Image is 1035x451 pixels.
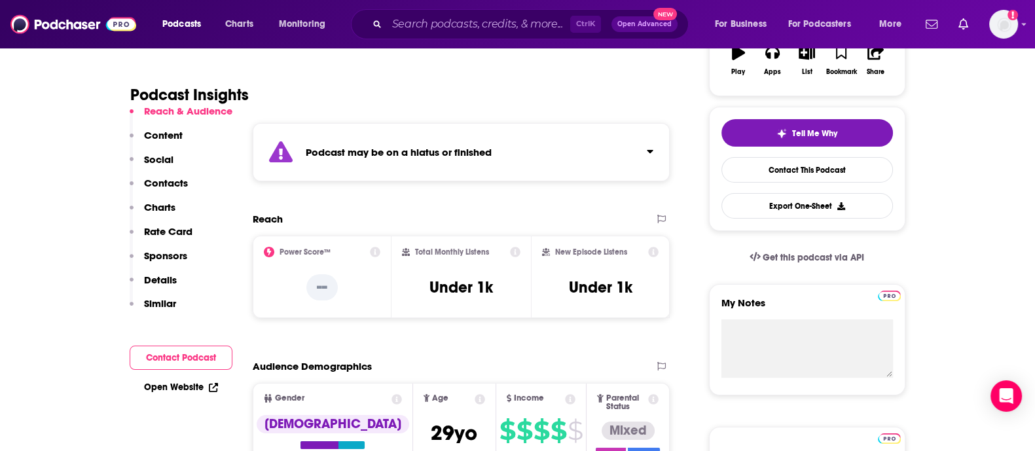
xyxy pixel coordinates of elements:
span: Logged in as sydneymorris_books [989,10,1018,39]
span: New [653,8,677,20]
span: Parental Status [606,394,646,411]
span: $ [568,420,583,441]
p: Rate Card [144,225,192,238]
p: Sponsors [144,249,187,262]
button: Similar [130,297,176,321]
span: Get this podcast via API [763,252,864,263]
p: -- [306,274,338,300]
a: Pro website [878,431,901,444]
button: Rate Card [130,225,192,249]
span: Tell Me Why [792,128,837,139]
span: Age [432,394,448,403]
button: Details [130,274,177,298]
span: More [879,15,901,33]
button: Reach & Audience [130,105,232,129]
button: tell me why sparkleTell Me Why [721,119,893,147]
button: open menu [153,14,218,35]
h2: Reach [253,213,283,225]
strong: Podcast may be on a hiatus or finished [306,146,492,158]
a: Show notifications dropdown [920,13,943,35]
img: Podchaser Pro [878,291,901,301]
section: Click to expand status details [253,123,670,181]
span: Podcasts [162,15,201,33]
button: Contact Podcast [130,346,232,370]
p: Similar [144,297,176,310]
span: For Podcasters [788,15,851,33]
button: Play [721,37,755,84]
button: Content [130,129,183,153]
button: Sponsors [130,249,187,274]
h2: Power Score™ [280,247,331,257]
button: Social [130,153,173,177]
button: Apps [755,37,790,84]
input: Search podcasts, credits, & more... [387,14,570,35]
div: Open Intercom Messenger [990,380,1022,412]
p: Details [144,274,177,286]
button: Open AdvancedNew [611,16,678,32]
div: Apps [764,68,781,76]
button: Export One-Sheet [721,193,893,219]
div: Share [867,68,884,76]
span: Gender [275,394,304,403]
div: Bookmark [826,68,856,76]
p: Social [144,153,173,166]
button: List [790,37,824,84]
label: My Notes [721,297,893,319]
h3: Under 1k [569,278,632,297]
span: $ [534,420,549,441]
span: For Business [715,15,767,33]
button: Contacts [130,177,188,201]
img: Podchaser - Follow, Share and Rate Podcasts [10,12,136,37]
div: List [802,68,812,76]
button: Show profile menu [989,10,1018,39]
span: 29 yo [431,420,477,446]
img: User Profile [989,10,1018,39]
div: [DEMOGRAPHIC_DATA] [257,415,409,433]
span: $ [499,420,515,441]
button: open menu [270,14,342,35]
img: Podchaser Pro [878,433,901,444]
button: open menu [780,14,870,35]
button: Share [858,37,892,84]
p: Content [144,129,183,141]
span: Open Advanced [617,21,672,27]
img: tell me why sparkle [776,128,787,139]
h2: Audience Demographics [253,360,372,372]
p: Charts [144,201,175,213]
p: Reach & Audience [144,105,232,117]
div: Search podcasts, credits, & more... [363,9,701,39]
span: Income [514,394,544,403]
h2: Total Monthly Listens [415,247,489,257]
a: Open Website [144,382,218,393]
span: Monitoring [279,15,325,33]
span: Charts [225,15,253,33]
h2: New Episode Listens [555,247,627,257]
a: Get this podcast via API [739,242,875,274]
button: Charts [130,201,175,225]
button: Bookmark [824,37,858,84]
a: Pro website [878,289,901,301]
button: open menu [706,14,783,35]
a: Contact This Podcast [721,157,893,183]
span: $ [551,420,566,441]
a: Show notifications dropdown [953,13,973,35]
svg: Add a profile image [1008,10,1018,20]
span: Ctrl K [570,16,601,33]
div: Mixed [602,422,655,440]
a: Charts [217,14,261,35]
h1: Podcast Insights [130,85,249,105]
button: open menu [870,14,918,35]
h3: Under 1k [429,278,493,297]
span: $ [517,420,532,441]
div: Play [731,68,745,76]
p: Contacts [144,177,188,189]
